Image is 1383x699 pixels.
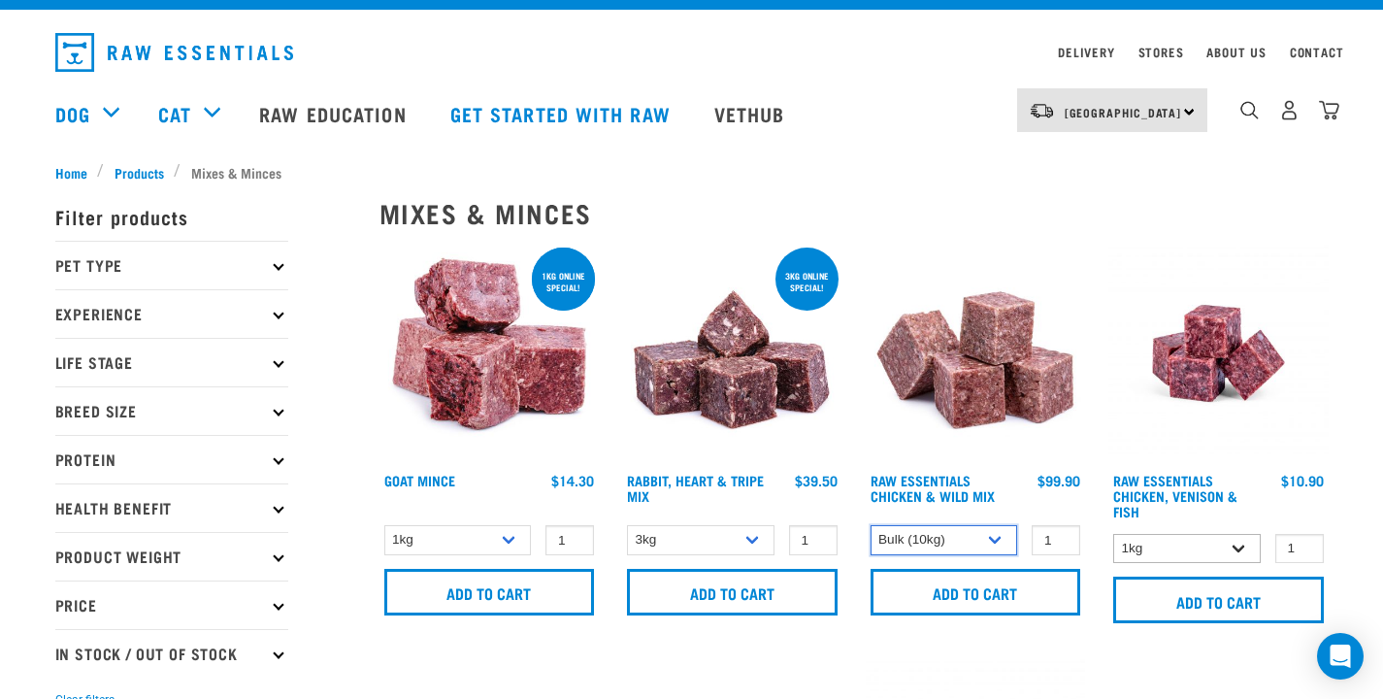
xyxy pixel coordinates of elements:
[379,198,1329,228] h2: Mixes & Minces
[1037,473,1080,488] div: $99.90
[695,75,809,152] a: Vethub
[871,477,995,499] a: Raw Essentials Chicken & Wild Mix
[1281,473,1324,488] div: $10.90
[1317,633,1364,680] div: Open Intercom Messenger
[1108,244,1329,464] img: Chicken Venison mix 1655
[871,569,1081,616] input: Add to cart
[545,525,594,555] input: 1
[104,162,174,183] a: Products
[789,525,838,555] input: 1
[627,569,838,616] input: Add to cart
[551,473,594,488] div: $14.30
[55,435,288,483] p: Protein
[379,244,600,464] img: 1077 Wild Goat Mince 01
[622,244,842,464] img: 1175 Rabbit Heart Tripe Mix 01
[55,162,1329,183] nav: breadcrumbs
[1290,49,1344,55] a: Contact
[1065,109,1182,116] span: [GEOGRAPHIC_DATA]
[240,75,430,152] a: Raw Education
[115,162,164,183] span: Products
[384,569,595,616] input: Add to cart
[55,33,293,72] img: Raw Essentials Logo
[1032,525,1080,555] input: 1
[1275,534,1324,564] input: 1
[1138,49,1184,55] a: Stores
[1279,100,1300,120] img: user.png
[866,244,1086,464] img: Pile Of Cubed Chicken Wild Meat Mix
[431,75,695,152] a: Get started with Raw
[55,483,288,532] p: Health Benefit
[55,192,288,241] p: Filter products
[158,99,191,128] a: Cat
[55,99,90,128] a: Dog
[55,162,87,183] span: Home
[1113,577,1324,623] input: Add to cart
[1113,477,1237,515] a: Raw Essentials Chicken, Venison & Fish
[1206,49,1266,55] a: About Us
[795,473,838,488] div: $39.50
[55,241,288,289] p: Pet Type
[55,289,288,338] p: Experience
[55,162,98,183] a: Home
[627,477,764,499] a: Rabbit, Heart & Tripe Mix
[55,532,288,581] p: Product Weight
[1029,102,1055,119] img: van-moving.png
[40,25,1344,80] nav: dropdown navigation
[1058,49,1114,55] a: Delivery
[1319,100,1339,120] img: home-icon@2x.png
[775,261,839,302] div: 3kg online special!
[55,629,288,678] p: In Stock / Out Of Stock
[55,338,288,386] p: Life Stage
[384,477,455,483] a: Goat Mince
[532,261,595,302] div: 1kg online special!
[1240,101,1259,119] img: home-icon-1@2x.png
[55,581,288,629] p: Price
[55,386,288,435] p: Breed Size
